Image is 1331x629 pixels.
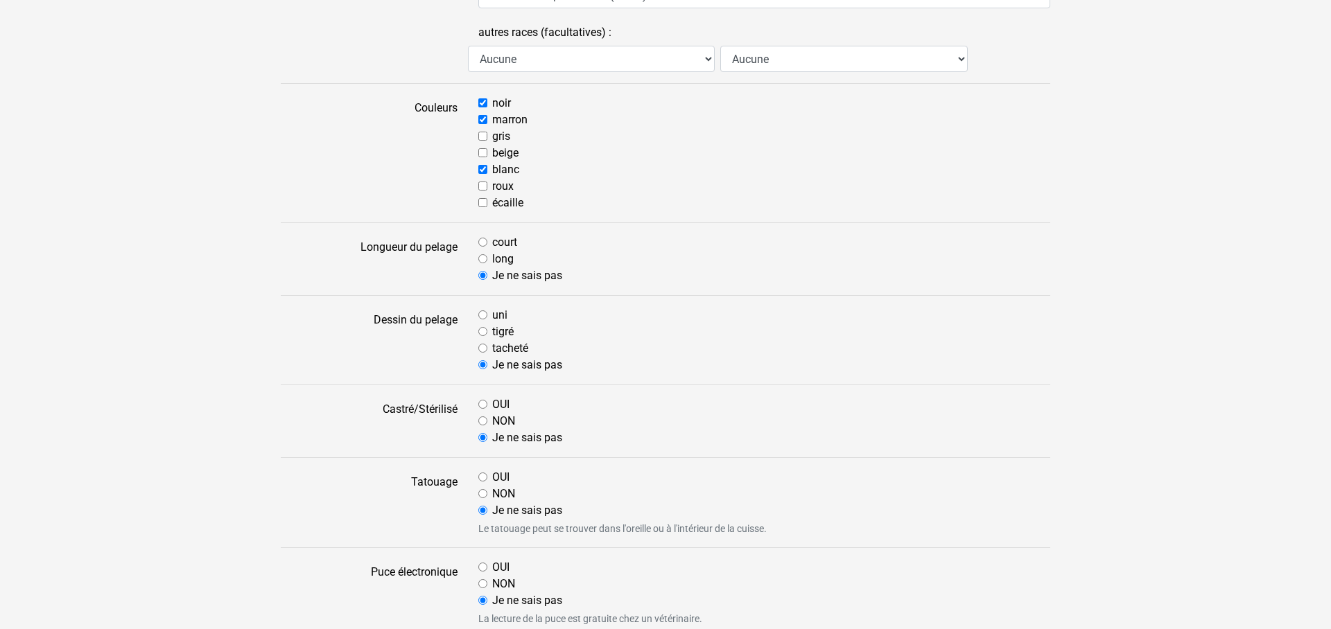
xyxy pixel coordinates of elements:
[478,522,1050,536] small: Le tatouage peut se trouver dans l'oreille ou à l'intérieur de la cuisse.
[478,19,611,46] label: autres races (facultatives) :
[478,310,487,319] input: uni
[270,234,468,284] label: Longueur du pelage
[270,396,468,446] label: Castré/Stérilisé
[478,327,487,336] input: tigré
[270,469,468,536] label: Tatouage
[492,307,507,324] label: uni
[270,307,468,373] label: Dessin du pelage
[478,254,487,263] input: long
[492,95,511,112] label: noir
[492,195,523,211] label: écaille
[492,357,562,373] label: Je ne sais pas
[492,251,514,267] label: long
[270,95,468,211] label: Couleurs
[492,469,510,486] label: OUI
[492,145,519,161] label: beige
[478,271,487,280] input: Je ne sais pas
[492,576,515,592] label: NON
[270,559,468,626] label: Puce électronique
[478,596,487,605] input: Je ne sais pas
[492,502,562,519] label: Je ne sais pas
[492,396,510,413] label: OUI
[478,562,487,572] input: OUI
[492,234,517,251] label: court
[478,416,487,425] input: NON
[478,400,487,409] input: OUI
[478,489,487,498] input: NON
[492,161,519,178] label: blanc
[492,429,562,446] label: Je ne sais pas
[478,344,487,353] input: tacheté
[478,360,487,369] input: Je ne sais pas
[478,472,487,481] input: OUI
[492,413,515,429] label: NON
[478,579,487,588] input: NON
[492,592,562,609] label: Je ne sais pas
[492,559,510,576] label: OUI
[492,486,515,502] label: NON
[478,506,487,515] input: Je ne sais pas
[492,267,562,284] label: Je ne sais pas
[478,612,1050,626] small: La lecture de la puce est gratuite chez un vétérinaire.
[492,178,514,195] label: roux
[478,433,487,442] input: Je ne sais pas
[492,112,528,128] label: marron
[492,340,528,357] label: tacheté
[492,324,514,340] label: tigré
[478,238,487,247] input: court
[492,128,510,145] label: gris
